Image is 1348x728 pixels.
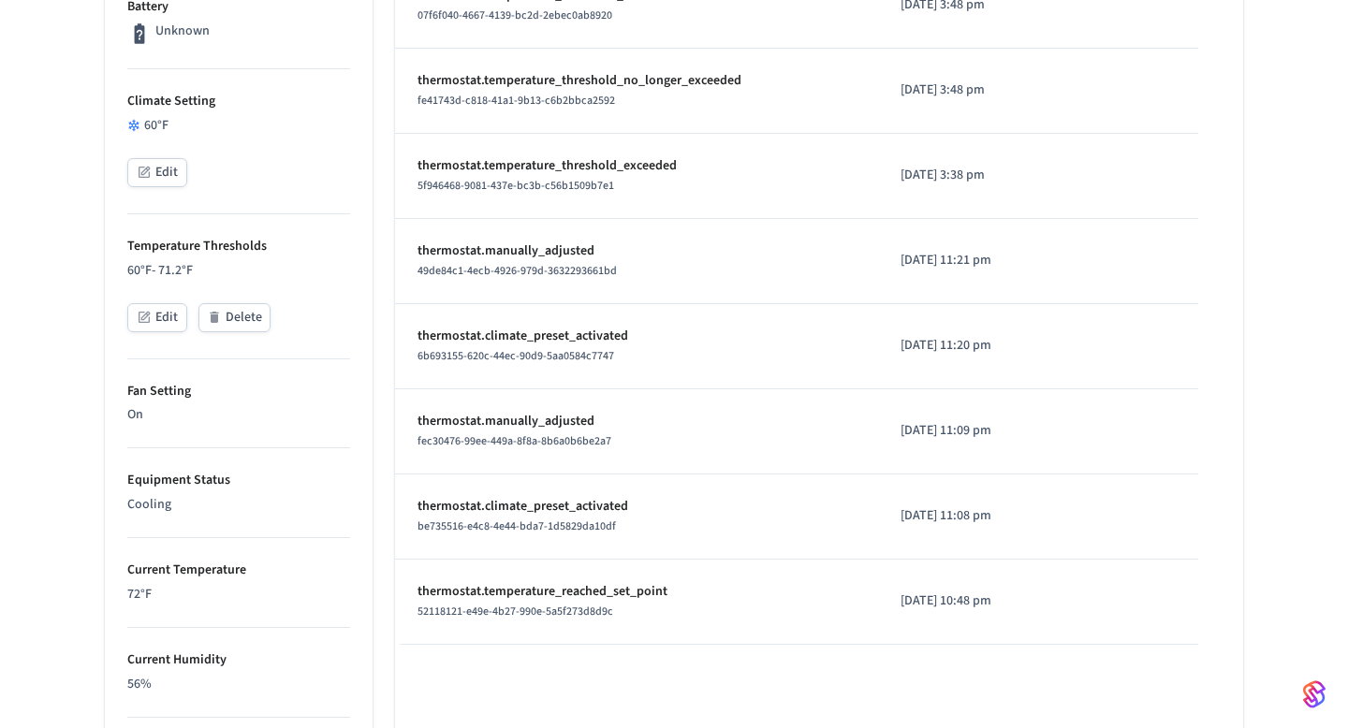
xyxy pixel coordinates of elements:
p: Fan Setting [127,382,350,401]
span: 5f946468-9081-437e-bc3b-c56b1509b7e1 [418,178,614,194]
span: 52118121-e49e-4b27-990e-5a5f273d8d9c [418,604,613,619]
span: be735516-e4c8-4e44-bda7-1d5829da10df [418,518,616,534]
p: Equipment Status [127,471,350,490]
div: 60 °F [127,116,350,136]
span: fe41743d-c818-41a1-9b13-c6b2bbca2592 [418,93,615,109]
p: [DATE] 11:21 pm [901,251,1033,270]
p: [DATE] 11:09 pm [901,421,1033,441]
p: thermostat.temperature_threshold_exceeded [418,156,856,176]
p: 60 °F - 71.2 °F [127,261,350,281]
p: 72 °F [127,585,350,604]
p: Unknown [155,22,210,41]
p: [DATE] 3:38 pm [901,166,1033,185]
span: 6b693155-620c-44ec-90d9-5aa0584c7747 [418,348,614,364]
img: SeamLogoGradient.69752ec5.svg [1303,679,1326,709]
p: Current Humidity [127,650,350,670]
p: On [127,405,350,425]
span: fec30476-99ee-449a-8f8a-8b6a0b6be2a7 [418,433,611,449]
p: Temperature Thresholds [127,237,350,256]
p: 56% [127,675,350,694]
p: thermostat.climate_preset_activated [418,327,856,346]
button: Delete [198,303,271,332]
span: 49de84c1-4ecb-4926-979d-3632293661bd [418,263,617,279]
p: thermostat.manually_adjusted [418,412,856,431]
button: Edit [127,158,187,187]
p: [DATE] 11:20 pm [901,336,1033,356]
p: Climate Setting [127,92,350,111]
p: [DATE] 10:48 pm [901,591,1033,611]
button: Edit [127,303,187,332]
p: [DATE] 11:08 pm [901,506,1033,526]
p: thermostat.temperature_threshold_no_longer_exceeded [418,71,856,91]
p: Current Temperature [127,561,350,580]
p: [DATE] 3:48 pm [901,80,1033,100]
span: 07f6f040-4667-4139-bc2d-2ebec0ab8920 [418,7,612,23]
p: thermostat.climate_preset_activated [418,497,856,517]
p: thermostat.manually_adjusted [418,241,856,261]
p: Cooling [127,495,350,515]
p: thermostat.temperature_reached_set_point [418,582,856,602]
